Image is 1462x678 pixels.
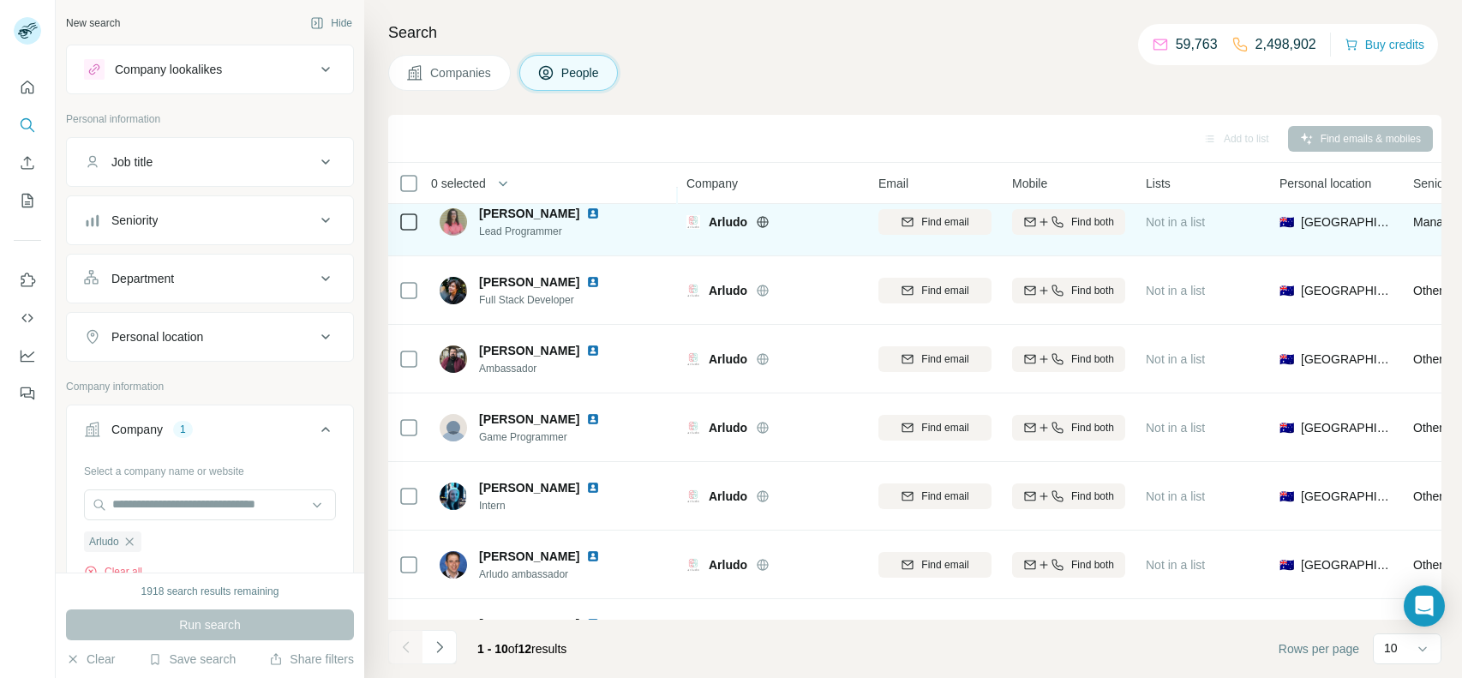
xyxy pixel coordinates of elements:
button: Use Surfe on LinkedIn [14,265,41,296]
span: [GEOGRAPHIC_DATA] [1301,282,1393,299]
p: 59,763 [1176,34,1218,55]
img: Avatar [440,620,467,647]
span: Seniority [1413,175,1459,192]
span: 🇦🇺 [1279,282,1294,299]
img: Avatar [440,345,467,373]
span: Not in a list [1146,558,1205,572]
button: Share filters [269,651,354,668]
span: [GEOGRAPHIC_DATA] [1301,488,1393,505]
span: Not in a list [1146,489,1205,503]
button: Find both [1012,278,1125,303]
div: Department [111,270,174,287]
span: Arludo [709,556,747,573]
div: Seniority [111,212,158,229]
span: Arludo [709,419,747,436]
span: [PERSON_NAME] [479,411,579,428]
img: Logo of Arludo [686,558,700,572]
span: Find both [1071,283,1114,298]
img: Logo of Arludo [686,489,700,503]
img: LinkedIn logo [586,412,600,426]
img: Avatar [440,483,467,510]
button: Company lookalikes [67,49,353,90]
button: Search [14,110,41,141]
span: [PERSON_NAME] [479,342,579,359]
span: Find email [921,489,968,504]
button: Clear [66,651,115,668]
span: [PERSON_NAME] [479,273,579,291]
span: Arludo [89,534,119,549]
span: Find both [1071,557,1114,573]
span: People [561,64,601,81]
span: Game Programmer [479,429,620,445]
button: Find email [878,415,992,441]
div: 1 [173,422,193,437]
span: Lists [1146,175,1171,192]
button: Feedback [14,378,41,409]
button: Clear all [84,564,142,579]
span: [GEOGRAPHIC_DATA] [1301,556,1393,573]
button: Find email [878,346,992,372]
span: Mobile [1012,175,1047,192]
span: 🇦🇺 [1279,351,1294,368]
span: Arludo ambassador [479,567,620,582]
img: Logo of Arludo [686,215,700,229]
img: Logo of Arludo [686,421,700,435]
p: Personal information [66,111,354,127]
span: Rows per page [1279,640,1359,657]
span: [GEOGRAPHIC_DATA] [1301,419,1393,436]
button: My lists [14,185,41,216]
img: LinkedIn logo [586,549,600,563]
button: Department [67,258,353,299]
span: 🇦🇺 [1279,556,1294,573]
span: Not in a list [1146,352,1205,366]
img: Avatar [440,551,467,579]
span: Find both [1071,420,1114,435]
span: Find both [1071,351,1114,367]
button: Find both [1012,483,1125,509]
span: 12 [518,642,532,656]
span: of [508,642,518,656]
p: 10 [1384,639,1398,657]
button: Enrich CSV [14,147,41,178]
span: Other [1413,352,1443,366]
span: Lead Programmer [479,224,620,239]
span: Intern [479,498,620,513]
span: Other [1413,284,1443,297]
span: Arludo [709,213,747,231]
button: Job title [67,141,353,183]
span: Other [1413,421,1443,435]
div: Select a company name or website [84,457,336,479]
span: Company [686,175,738,192]
div: New search [66,15,120,31]
button: Find both [1012,209,1125,235]
span: [PERSON_NAME] [479,479,579,496]
span: [PERSON_NAME] [479,548,579,565]
button: Company1 [67,409,353,457]
div: Company [111,421,163,438]
button: Find both [1012,552,1125,578]
span: Not in a list [1146,284,1205,297]
button: Seniority [67,200,353,241]
h4: Search [388,21,1441,45]
img: LinkedIn logo [586,207,600,220]
button: Find email [878,552,992,578]
span: Find email [921,283,968,298]
img: LinkedIn logo [586,481,600,495]
span: Full Stack Developer [479,292,620,308]
span: results [477,642,566,656]
span: 🇦🇺 [1279,488,1294,505]
button: Find both [1012,346,1125,372]
span: Ambassador [479,361,620,376]
span: Find email [921,214,968,230]
img: Logo of Arludo [686,352,700,366]
span: Not in a list [1146,215,1205,229]
span: Find email [921,557,968,573]
button: Navigate to next page [422,630,457,664]
span: Personal location [1279,175,1371,192]
img: Avatar [440,277,467,304]
p: Company information [66,379,354,394]
span: Find both [1071,214,1114,230]
span: [PERSON_NAME] [479,205,579,222]
span: Find email [921,420,968,435]
button: Personal location [67,316,353,357]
